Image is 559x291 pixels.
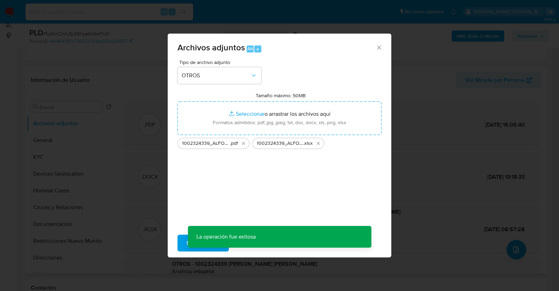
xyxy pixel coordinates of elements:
p: La operación fue exitosa [188,226,264,248]
span: Tipo de archivo adjunto [179,60,263,65]
label: Tamaño máximo: 50MB [256,92,306,99]
span: Subir archivo [187,235,220,251]
button: Eliminar 1002324339_ALFONSO CASTAÑEDA_JUL2025.xlsx [314,139,322,148]
span: a [256,45,259,52]
button: Eliminar 1002324339_ALFONSO CASTAÑEDA_JUL2025.pdf [239,139,248,148]
span: OTROS [182,72,250,79]
button: Cerrar [376,44,382,50]
button: Subir archivo [177,235,229,251]
span: 1002324339_ALFONSO CASTAÑEDA_JUL2025 [182,140,230,147]
span: Cancelar [241,235,263,251]
span: .xlsx [303,140,313,147]
ul: Archivos seleccionados [177,135,382,149]
span: Alt [247,45,253,52]
button: OTROS [177,67,261,84]
span: Archivos adjuntos [177,41,245,54]
span: 1002324339_ALFONSO CASTAÑEDA_JUL2025 [257,140,303,147]
span: .pdf [230,140,238,147]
